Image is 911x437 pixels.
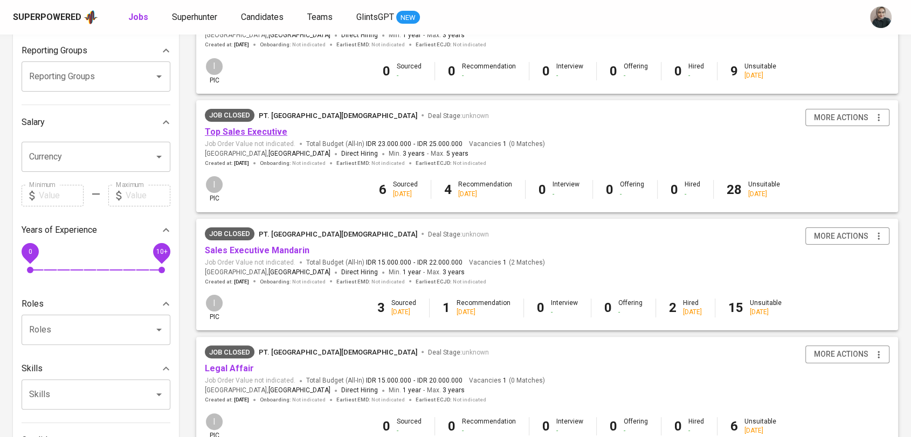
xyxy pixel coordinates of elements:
[428,349,489,356] span: Deal Stage :
[205,149,330,159] span: [GEOGRAPHIC_DATA] ,
[383,64,390,79] b: 0
[366,140,411,149] span: IDR 23.000.000
[341,268,378,276] span: Direct Hiring
[413,140,415,149] span: -
[744,426,776,435] div: [DATE]
[391,308,416,317] div: [DATE]
[427,149,429,159] span: -
[241,12,284,22] span: Candidates
[260,41,326,48] span: Onboarding :
[393,180,418,198] div: Sourced
[356,12,394,22] span: GlintsGPT
[413,258,415,267] span: -
[683,308,702,317] div: [DATE]
[39,185,84,206] input: Value
[542,64,550,79] b: 0
[556,417,583,435] div: Interview
[814,230,868,243] span: more actions
[371,41,405,48] span: Not indicated
[205,140,295,149] span: Job Order Value not indicated.
[259,348,417,356] span: PT. [GEOGRAPHIC_DATA][DEMOGRAPHIC_DATA]
[336,396,405,404] span: Earliest EMD :
[551,299,578,317] div: Interview
[371,396,405,404] span: Not indicated
[427,31,465,39] span: Max.
[427,268,465,276] span: Max.
[462,71,516,80] div: -
[268,267,330,278] span: [GEOGRAPHIC_DATA]
[356,11,420,24] a: GlintsGPT NEW
[397,62,422,80] div: Sourced
[537,300,544,315] b: 0
[748,190,780,199] div: [DATE]
[336,159,405,167] span: Earliest EMD :
[151,322,167,337] button: Open
[427,386,465,394] span: Max.
[413,376,415,385] span: -
[462,349,489,356] span: unknown
[403,150,425,157] span: 3 years
[446,150,468,157] span: 5 years
[22,362,43,375] p: Skills
[539,182,546,197] b: 0
[341,31,378,39] span: Direct Hiring
[260,396,326,404] span: Onboarding :
[383,419,390,434] b: 0
[462,112,489,120] span: unknown
[371,159,405,167] span: Not indicated
[750,299,782,317] div: Unsuitable
[417,376,463,385] span: IDR 20.000.000
[556,62,583,80] div: Interview
[341,150,378,157] span: Direct Hiring
[205,175,224,203] div: pic
[292,41,326,48] span: Not indicated
[744,71,776,80] div: [DATE]
[205,347,254,358] span: Job Closed
[501,376,507,385] span: 1
[551,308,578,317] div: -
[205,57,224,85] div: pic
[744,62,776,80] div: Unsuitable
[259,230,417,238] span: PT. [GEOGRAPHIC_DATA][DEMOGRAPHIC_DATA]
[730,419,738,434] b: 6
[205,228,254,239] span: Job Closed
[462,231,489,238] span: unknown
[688,71,704,80] div: -
[22,219,170,241] div: Years of Experience
[22,358,170,379] div: Skills
[234,396,249,404] span: [DATE]
[428,231,489,238] span: Deal Stage :
[205,227,254,240] div: agreement expired.
[416,159,486,167] span: Earliest ECJD :
[423,30,425,41] span: -
[688,417,704,435] div: Hired
[501,258,507,267] span: 1
[389,31,421,39] span: Min.
[205,258,295,267] span: Job Order Value not indicated.
[389,386,421,394] span: Min.
[469,376,545,385] span: Vacancies ( 0 Matches )
[688,426,704,435] div: -
[501,140,507,149] span: 1
[688,62,704,80] div: Hired
[259,112,417,120] span: PT. [GEOGRAPHIC_DATA][DEMOGRAPHIC_DATA]
[403,386,421,394] span: 1 year
[750,308,782,317] div: [DATE]
[457,308,510,317] div: [DATE]
[403,31,421,39] span: 1 year
[674,64,682,79] b: 0
[205,294,224,322] div: pic
[624,62,648,80] div: Offering
[453,278,486,286] span: Not indicated
[84,9,98,25] img: app logo
[234,278,249,286] span: [DATE]
[22,293,170,315] div: Roles
[22,40,170,61] div: Reporting Groups
[292,159,326,167] span: Not indicated
[397,417,422,435] div: Sourced
[610,64,617,79] b: 0
[618,308,643,317] div: -
[241,11,286,24] a: Candidates
[416,41,486,48] span: Earliest ECJD :
[610,419,617,434] b: 0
